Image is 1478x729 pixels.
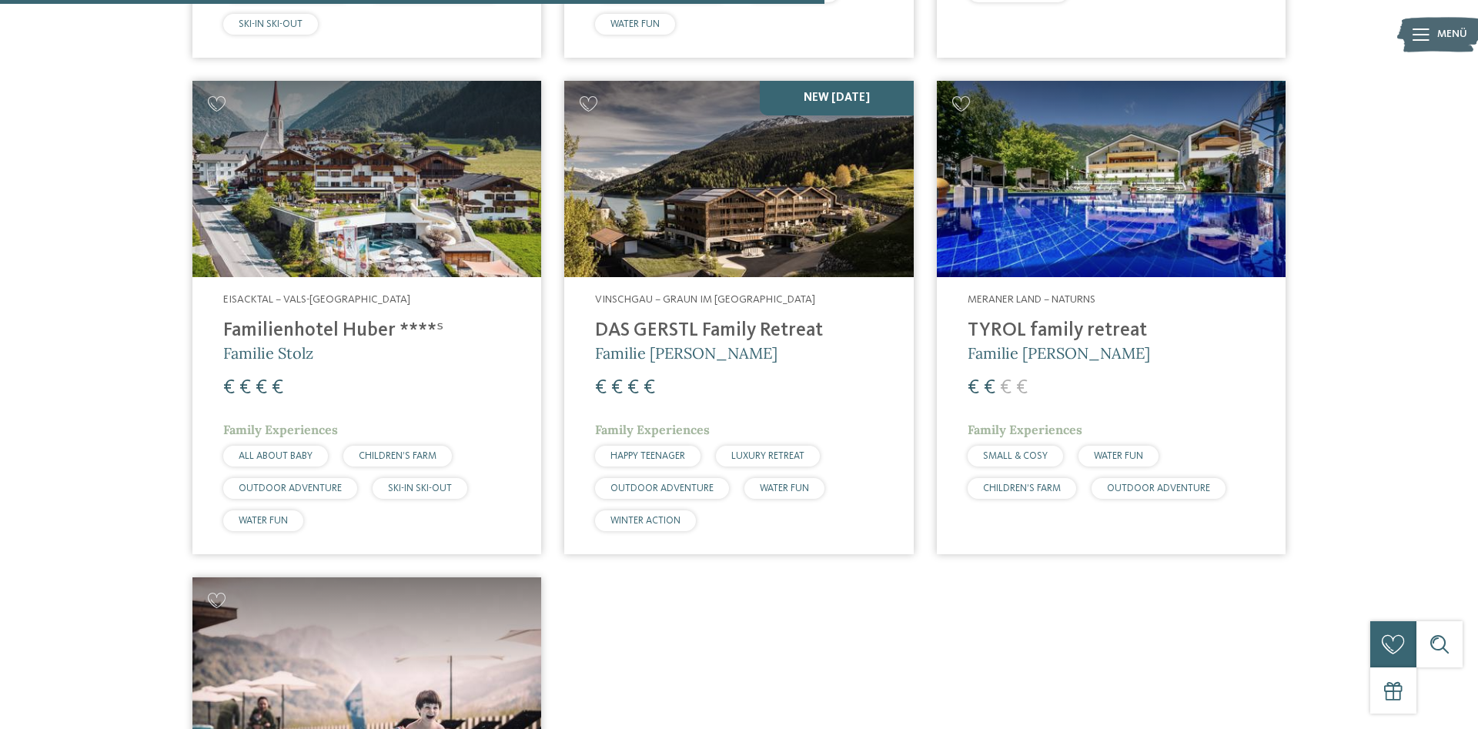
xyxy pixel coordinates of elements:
span: WINTER ACTION [610,516,680,526]
img: Familienhotels gesucht? Hier findet ihr die besten! [564,81,913,277]
span: € [595,378,607,398]
span: WATER FUN [760,483,809,493]
span: € [256,378,267,398]
span: LUXURY RETREAT [731,451,804,461]
span: ALL ABOUT BABY [239,451,313,461]
span: OUTDOOR ADVENTURE [610,483,714,493]
span: Vinschgau – Graun im [GEOGRAPHIC_DATA] [595,294,815,305]
span: Familie [PERSON_NAME] [595,343,777,363]
a: Familienhotels gesucht? Hier findet ihr die besten! Eisacktal – Vals-[GEOGRAPHIC_DATA] Familienho... [192,81,541,554]
a: Familienhotels gesucht? Hier findet ihr die besten! NEW [DATE] Vinschgau – Graun im [GEOGRAPHIC_D... [564,81,913,554]
span: WATER FUN [1094,451,1143,461]
span: Meraner Land – Naturns [968,294,1095,305]
h4: DAS GERSTL Family Retreat [595,319,882,343]
span: € [611,378,623,398]
h4: TYROL family retreat [968,319,1255,343]
span: € [239,378,251,398]
span: Familie Stolz [223,343,313,363]
span: Family Experiences [595,422,710,437]
span: € [644,378,655,398]
span: Family Experiences [968,422,1082,437]
img: Familienhotels gesucht? Hier findet ihr die besten! [192,81,541,277]
span: HAPPY TEENAGER [610,451,685,461]
span: SMALL & COSY [983,451,1048,461]
a: Familienhotels gesucht? Hier findet ihr die besten! Meraner Land – Naturns TYROL family retreat F... [937,81,1286,554]
span: OUTDOOR ADVENTURE [1107,483,1210,493]
span: OUTDOOR ADVENTURE [239,483,342,493]
span: WATER FUN [239,516,288,526]
span: Eisacktal – Vals-[GEOGRAPHIC_DATA] [223,294,410,305]
span: € [272,378,283,398]
span: € [984,378,995,398]
span: € [1016,378,1028,398]
img: Familien Wellness Residence Tyrol **** [937,81,1286,277]
span: WATER FUN [610,19,660,29]
span: Familie [PERSON_NAME] [968,343,1150,363]
h4: Familienhotel Huber ****ˢ [223,319,510,343]
span: SKI-IN SKI-OUT [239,19,303,29]
span: CHILDREN’S FARM [359,451,436,461]
span: CHILDREN’S FARM [983,483,1061,493]
span: € [627,378,639,398]
span: € [223,378,235,398]
span: € [968,378,979,398]
span: Family Experiences [223,422,338,437]
span: € [1000,378,1012,398]
span: SKI-IN SKI-OUT [388,483,452,493]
